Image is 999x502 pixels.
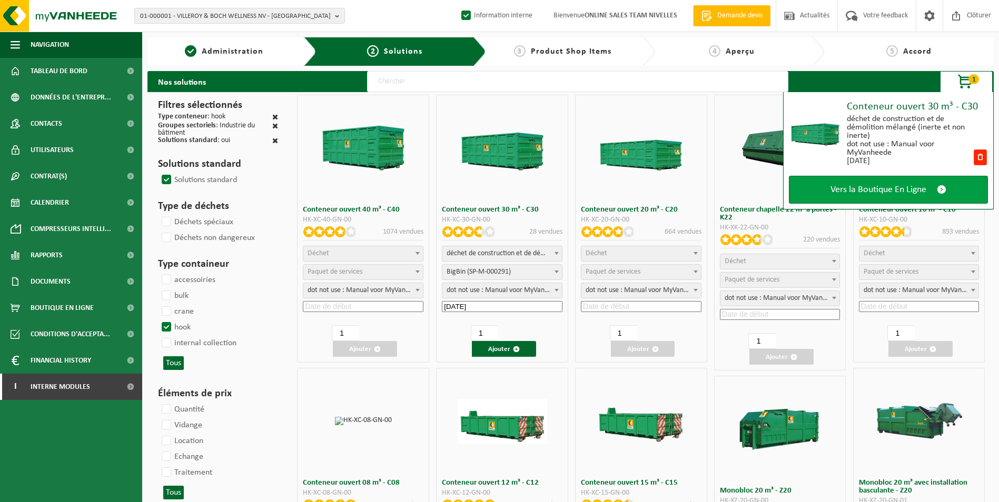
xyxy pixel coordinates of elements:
[160,230,255,246] label: Déchets non dangereux
[31,321,110,347] span: Conditions d'accepta...
[720,309,840,320] input: Date de début
[442,264,562,280] span: BigBin (SP-M-000291)
[803,234,840,245] p: 220 vendues
[586,249,607,257] span: Déchet
[160,214,233,230] label: Déchets spéciaux
[158,156,278,172] h3: Solutions standard
[303,489,423,497] div: HK-XC-08-GN-00
[185,45,196,57] span: 1
[665,226,701,237] p: 664 vendues
[458,126,547,170] img: HK-XC-30-GN-00
[160,288,189,304] label: bulk
[303,206,423,214] h3: Conteneur ouvert 40 m³ - C40
[160,172,237,188] label: Solutions standard
[31,58,87,84] span: Tableau de bord
[472,341,536,357] button: Ajouter
[308,268,362,276] span: Paquet de services
[31,137,74,163] span: Utilisateurs
[160,272,215,288] label: accessoiries
[367,45,379,57] span: 2
[442,283,562,298] span: dot not use : Manual voor MyVanheede
[303,283,423,298] span: dot not use : Manual voor MyVanheede
[581,479,701,487] h3: Conteneur ouvert 15 m³ - C15
[847,157,973,165] div: [DATE]
[715,11,765,21] span: Demande devis
[158,137,230,146] div: : oui
[303,479,423,487] h3: Conteneur ouvert 08 m³ - C08
[160,335,236,351] label: internal collection
[886,45,898,57] span: 5
[847,140,973,157] div: dot not use : Manual voor MyVanheede
[491,45,634,58] a: 3Product Shop Items
[31,111,62,137] span: Contacts
[693,5,770,26] a: Demande devis
[160,401,204,417] label: Quantité
[163,356,184,370] button: Tous
[324,45,464,58] a: 2Solutions
[830,184,926,195] span: Vers la Boutique En Ligne
[31,84,111,111] span: Données de l'entrepr...
[163,486,184,499] button: Tous
[134,8,345,24] button: 01-000001 - VILLEROY & BOCH WELLNESS NV - [GEOGRAPHIC_DATA]
[158,113,225,122] div: : hook
[830,45,988,58] a: 5Accord
[158,113,207,121] span: Type conteneur
[442,265,562,279] span: BigBin (SP-M-000291)
[720,291,840,306] span: dot not use : Manual voor MyVanheede
[31,268,71,295] span: Documents
[442,246,562,261] span: déchet de construction et de démolition mélangé (inerte et non inerte)
[859,479,980,495] h3: Monobloc 20 m³ avec installation basculante - Z20
[864,268,918,276] span: Paquet de services
[903,47,932,56] span: Accord
[160,319,191,335] label: hook
[726,47,755,56] span: Aperçu
[789,176,988,204] a: Vers la Boutique En Ligne
[367,71,788,92] input: Chercher
[529,226,562,237] p: 28 vendues
[581,283,701,298] span: dot not use : Manual voor MyVanheede
[31,163,67,189] span: Contrat(s)
[458,399,547,444] img: HK-XC-12-GN-00
[303,301,423,312] input: Date de début
[888,341,953,357] button: Ajouter
[158,198,278,214] h3: Type de déchets
[31,242,63,268] span: Rapports
[859,283,979,298] span: dot not use : Manual voor MyVanheede
[725,276,779,284] span: Paquet de services
[333,341,397,357] button: Ajouter
[153,45,295,58] a: 1Administration
[158,136,217,144] span: Solutions standard
[859,301,980,312] input: Date de début
[735,384,825,474] img: HK-XZ-20-GN-00
[442,489,562,497] div: HK-XC-12-GN-00
[887,325,915,341] input: 1
[864,249,885,257] span: Déchet
[158,122,272,137] div: : Industrie du bâtiment
[940,71,993,92] button: 1
[303,216,423,224] div: HK-XC-40-GN-00
[720,206,840,222] h3: Conteneur chapelle 22 m³ à portes - K22
[968,74,979,84] span: 1
[847,115,973,140] div: déchet de construction et de démolition mélangé (inerte et non inerte)
[383,226,423,237] p: 1074 vendues
[31,189,69,216] span: Calendrier
[610,325,637,341] input: 1
[596,126,686,170] img: HK-XC-20-GN-00
[581,216,701,224] div: HK-XC-20-GN-00
[11,374,20,400] span: I
[442,301,562,312] input: Date de début
[442,246,562,262] span: déchet de construction et de démolition mélangé (inerte et non inerte)
[709,45,720,57] span: 4
[160,465,212,480] label: Traitement
[748,333,776,349] input: 1
[720,224,840,232] div: HK-XK-22-GN-00
[749,349,814,365] button: Ajouter
[581,301,701,312] input: Date de début
[459,8,532,24] label: Information interne
[942,226,979,237] p: 893 vendues
[586,268,640,276] span: Paquet de services
[319,126,408,170] img: HK-XC-40-GN-00
[442,216,562,224] div: HK-XC-30-GN-00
